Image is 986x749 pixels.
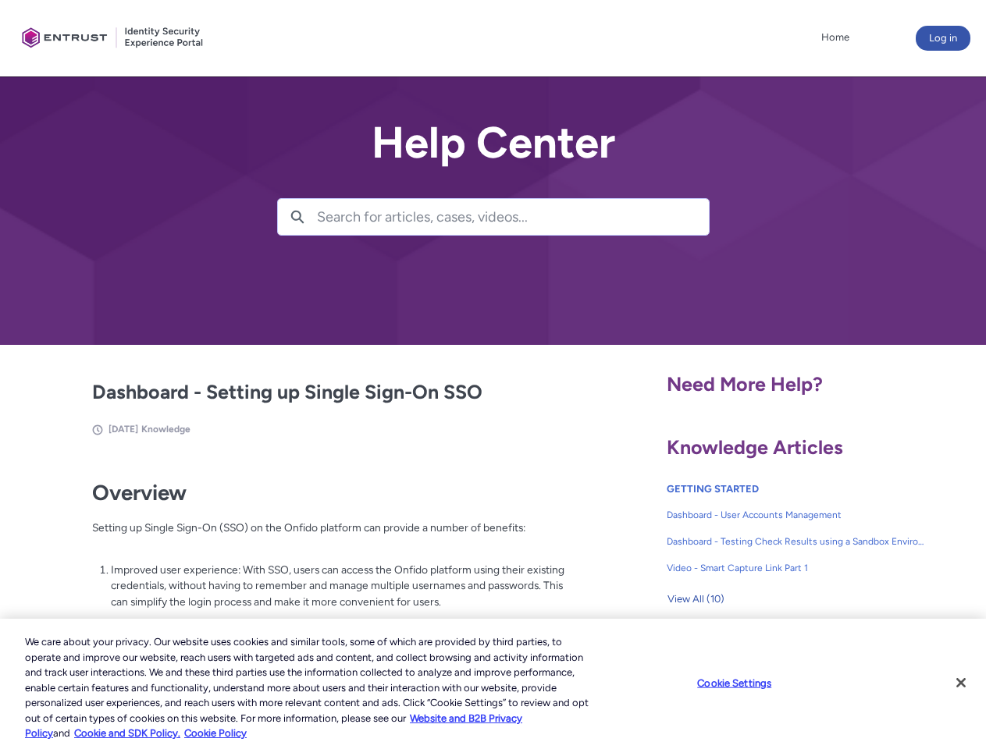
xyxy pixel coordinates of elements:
[141,422,190,436] li: Knowledge
[667,528,926,555] a: Dashboard - Testing Check Results using a Sandbox Environment
[74,727,180,739] a: Cookie and SDK Policy.
[667,483,759,495] a: GETTING STARTED
[111,562,565,610] p: Improved user experience: With SSO, users can access the Onfido platform using their existing cre...
[92,378,565,407] h2: Dashboard - Setting up Single Sign-On SSO
[667,587,725,612] button: View All (10)
[278,199,317,235] button: Search
[277,119,710,167] h2: Help Center
[685,667,783,698] button: Cookie Settings
[317,199,709,235] input: Search for articles, cases, videos...
[667,372,823,396] span: Need More Help?
[944,666,978,700] button: Close
[667,555,926,581] a: Video - Smart Capture Link Part 1
[25,634,592,741] div: We care about your privacy. Our website uses cookies and similar tools, some of which are provide...
[667,435,843,459] span: Knowledge Articles
[667,502,926,528] a: Dashboard - User Accounts Management
[667,534,926,548] span: Dashboard - Testing Check Results using a Sandbox Environment
[109,424,138,435] span: [DATE]
[184,727,247,739] a: Cookie Policy
[92,520,565,552] p: Setting up Single Sign-On (SSO) on the Onfido platform can provide a number of benefits:
[92,480,187,506] strong: Overview
[817,26,853,49] a: Home
[667,508,926,522] span: Dashboard - User Accounts Management
[667,561,926,575] span: Video - Smart Capture Link Part 1
[667,587,724,611] span: View All (10)
[916,26,970,51] button: Log in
